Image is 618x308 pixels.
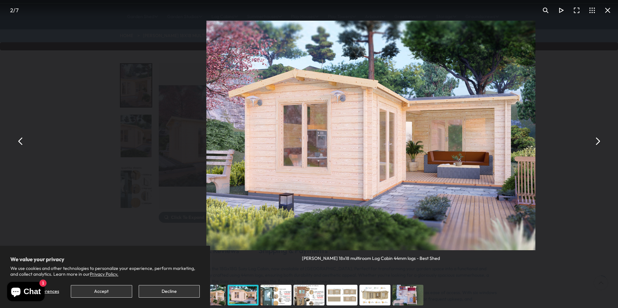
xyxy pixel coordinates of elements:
button: Decline [139,285,200,298]
button: Close [600,3,615,18]
div: / [3,3,26,18]
inbox-online-store-chat: Shopify online store chat [5,282,47,303]
p: We use cookies and other technologies to personalize your experience, perform marketing, and coll... [10,265,200,277]
span: 7 [16,7,19,14]
button: Toggle zoom level [538,3,553,18]
button: Previous [13,133,28,149]
button: Next [590,133,605,149]
h2: We value your privacy [10,256,200,262]
button: Toggle thumbnails [584,3,600,18]
span: 2 [10,7,13,14]
button: Accept [71,285,132,298]
div: [PERSON_NAME] 18x18 multiroom Log Cabin 44mm logs - Best Shed [302,250,440,262]
a: Privacy Policy. [90,271,118,277]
